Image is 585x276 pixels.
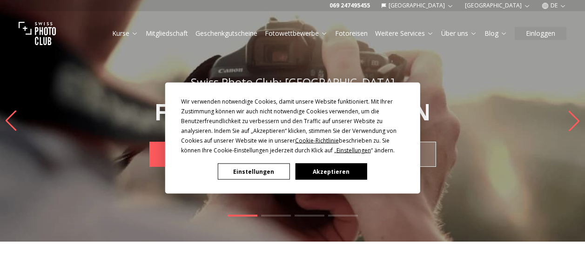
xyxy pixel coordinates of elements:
div: Cookie Consent Prompt [165,83,420,194]
span: Cookie-Richtlinie [295,137,339,145]
div: Wir verwenden notwendige Cookies, damit unsere Website funktioniert. Mit Ihrer Zustimmung können ... [181,97,404,155]
button: Akzeptieren [295,164,367,180]
button: Einstellungen [218,164,289,180]
span: Einstellungen [336,146,371,154]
